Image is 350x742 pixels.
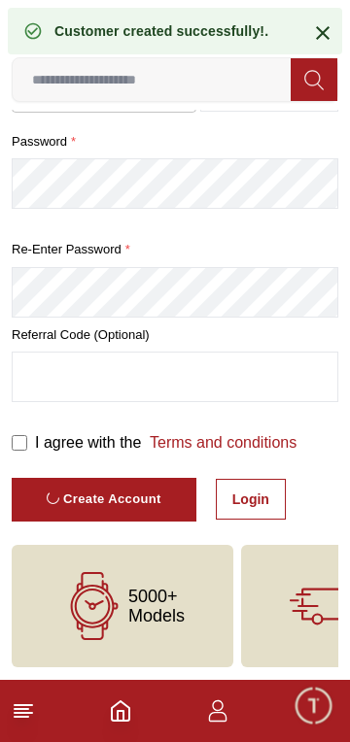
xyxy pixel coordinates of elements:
[128,587,185,625] span: 5000+ Models
[293,685,335,727] div: Chat Widget
[109,699,132,723] a: Home
[216,479,286,520] a: Login
[12,132,338,152] label: password
[12,240,338,259] label: Re-enter Password
[12,325,338,345] label: Referral Code (Optional)
[35,431,297,455] label: I agree with the
[141,434,297,451] a: Terms and conditions
[54,21,268,41] div: Customer created successfully!.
